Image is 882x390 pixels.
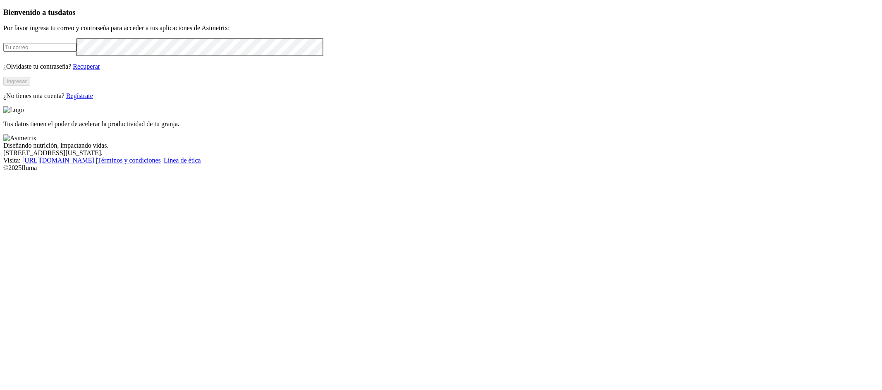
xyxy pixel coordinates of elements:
[3,164,879,172] div: © 2025 Iluma
[3,157,879,164] div: Visita : | |
[3,120,879,128] p: Tus datos tienen el poder de acelerar la productividad de tu granja.
[22,157,94,164] a: [URL][DOMAIN_NAME]
[97,157,161,164] a: Términos y condiciones
[3,24,879,32] p: Por favor ingresa tu correo y contraseña para acceder a tus aplicaciones de Asimetrix:
[3,43,76,52] input: Tu correo
[3,77,30,86] button: Ingresar
[164,157,201,164] a: Línea de ética
[58,8,76,17] span: datos
[3,63,879,70] p: ¿Olvidaste tu contraseña?
[3,92,879,100] p: ¿No tienes una cuenta?
[73,63,100,70] a: Recuperar
[3,8,879,17] h3: Bienvenido a tus
[3,134,36,142] img: Asimetrix
[66,92,93,99] a: Regístrate
[3,106,24,114] img: Logo
[3,149,879,157] div: [STREET_ADDRESS][US_STATE].
[3,142,879,149] div: Diseñando nutrición, impactando vidas.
